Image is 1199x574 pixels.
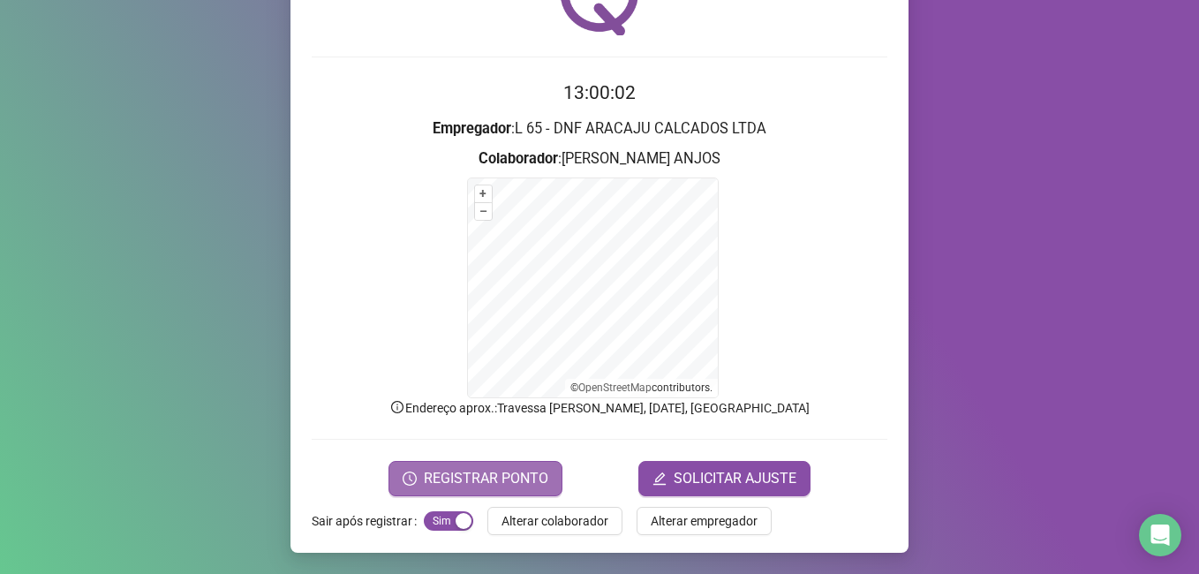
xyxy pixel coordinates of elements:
[403,472,417,486] span: clock-circle
[389,399,405,415] span: info-circle
[312,398,887,418] p: Endereço aprox. : Travessa [PERSON_NAME], [DATE], [GEOGRAPHIC_DATA]
[638,461,811,496] button: editSOLICITAR AJUSTE
[637,507,772,535] button: Alterar empregador
[388,461,562,496] button: REGISTRAR PONTO
[1139,514,1181,556] div: Open Intercom Messenger
[563,82,636,103] time: 13:00:02
[424,468,548,489] span: REGISTRAR PONTO
[570,381,713,394] li: © contributors.
[674,468,796,489] span: SOLICITAR AJUSTE
[479,150,558,167] strong: Colaborador
[312,117,887,140] h3: : L 65 - DNF ARACAJU CALCADOS LTDA
[433,120,511,137] strong: Empregador
[652,472,667,486] span: edit
[475,185,492,202] button: +
[501,511,608,531] span: Alterar colaborador
[312,147,887,170] h3: : [PERSON_NAME] ANJOS
[312,507,424,535] label: Sair após registrar
[475,203,492,220] button: –
[487,507,622,535] button: Alterar colaborador
[651,511,758,531] span: Alterar empregador
[578,381,652,394] a: OpenStreetMap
